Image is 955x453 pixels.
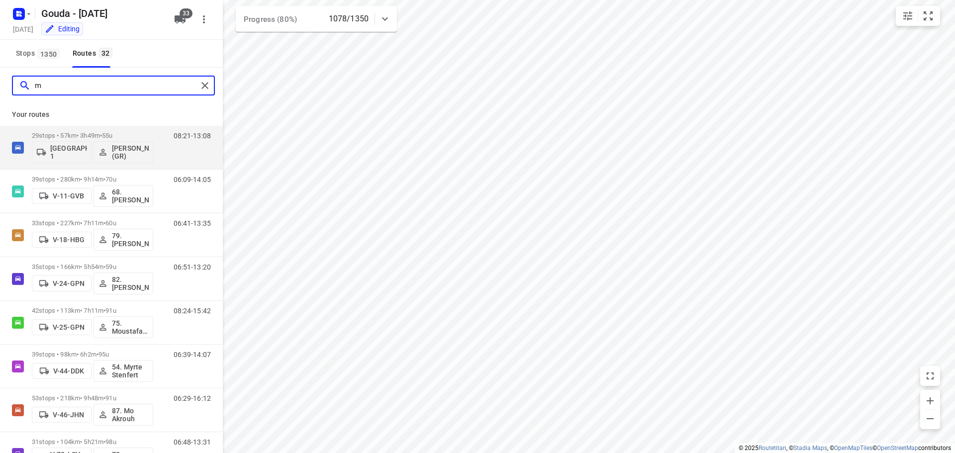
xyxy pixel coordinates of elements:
[112,319,149,335] p: 75. Moustafa Shhadeh
[32,141,92,163] button: [GEOGRAPHIC_DATA] 1
[877,445,918,452] a: OpenStreetMap
[32,263,153,271] p: 35 stops • 166km • 5h54m
[32,219,153,227] p: 33 stops • 227km • 7h11m
[174,263,211,271] p: 06:51-13:20
[194,9,214,29] button: More
[9,23,37,35] h5: [DATE]
[53,411,84,419] p: V-46-JHN
[53,279,85,287] p: V-24-GPN
[32,275,92,291] button: V-24-GPN
[94,316,153,338] button: 75. Moustafa Shhadeh
[105,438,116,446] span: 98u
[898,6,918,26] button: Map settings
[94,360,153,382] button: 54. Myrte Stenfert
[37,5,166,21] h5: Gouda - [DATE]
[53,323,85,331] p: V-25-GPN
[174,351,211,359] p: 06:39-14:07
[102,132,112,139] span: 55u
[32,319,92,335] button: V-25-GPN
[50,144,87,160] p: [GEOGRAPHIC_DATA] 1
[112,232,149,248] p: 79. [PERSON_NAME]
[38,49,60,59] span: 1350
[170,9,190,29] button: 33
[32,438,153,446] p: 31 stops • 104km • 5h21m
[112,144,149,160] p: [PERSON_NAME] (GR)
[174,394,211,402] p: 06:29-16:12
[32,394,153,402] p: 53 stops • 218km • 9h48m
[759,445,786,452] a: Routetitan
[32,351,153,358] p: 39 stops • 98km • 6h2m
[53,192,84,200] p: V-11-GVB
[174,219,211,227] p: 06:41-13:35
[918,6,938,26] button: Fit zoom
[103,438,105,446] span: •
[105,176,116,183] span: 70u
[99,48,112,58] span: 32
[32,176,153,183] p: 39 stops • 280km • 9h14m
[174,132,211,140] p: 08:21-13:08
[98,351,109,358] span: 95u
[174,307,211,315] p: 08:24-15:42
[105,394,116,402] span: 91u
[793,445,827,452] a: Stadia Maps
[896,6,940,26] div: small contained button group
[112,275,149,291] p: 82. [PERSON_NAME]
[35,78,197,93] input: Search routes
[32,363,92,379] button: V-44-DDK
[94,229,153,251] button: 79. [PERSON_NAME]
[112,363,149,379] p: 54. Myrte Stenfert
[236,6,397,32] div: Progress (80%)1078/1350
[53,367,84,375] p: V-44-DDK
[100,132,102,139] span: •
[94,141,153,163] button: [PERSON_NAME] (GR)
[73,47,115,60] div: Routes
[32,407,92,423] button: V-46-JHN
[16,47,63,60] span: Stops
[105,219,116,227] span: 60u
[103,307,105,314] span: •
[94,185,153,207] button: 68.[PERSON_NAME]
[112,188,149,204] p: 68.[PERSON_NAME]
[103,263,105,271] span: •
[739,445,951,452] li: © 2025 , © , © © contributors
[103,394,105,402] span: •
[32,307,153,314] p: 42 stops • 113km • 7h11m
[32,188,92,204] button: V-11-GVB
[244,15,297,24] span: Progress (80%)
[103,176,105,183] span: •
[112,407,149,423] p: 87. Mo Akrouh
[174,438,211,446] p: 06:48-13:31
[834,445,872,452] a: OpenMapTiles
[180,8,192,18] span: 33
[105,307,116,314] span: 91u
[32,232,92,248] button: V-18-HBG
[103,219,105,227] span: •
[94,272,153,294] button: 82. [PERSON_NAME]
[329,13,369,25] p: 1078/1350
[96,351,98,358] span: •
[12,109,211,120] p: Your routes
[32,132,153,139] p: 29 stops • 57km • 3h49m
[94,404,153,426] button: 87. Mo Akrouh
[45,24,80,34] div: Editing
[105,263,116,271] span: 59u
[174,176,211,183] p: 06:09-14:05
[53,236,85,244] p: V-18-HBG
